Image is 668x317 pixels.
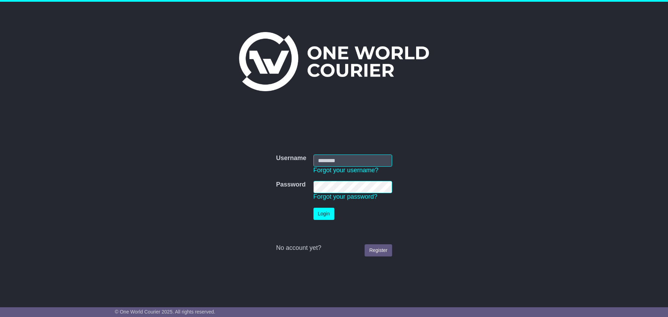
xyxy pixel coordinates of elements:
button: Login [313,208,334,220]
a: Forgot your password? [313,193,377,200]
a: Forgot your username? [313,167,379,174]
a: Register [365,244,392,256]
label: Password [276,181,305,189]
label: Username [276,154,306,162]
div: No account yet? [276,244,392,252]
span: © One World Courier 2025. All rights reserved. [115,309,215,315]
img: One World [239,32,429,91]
